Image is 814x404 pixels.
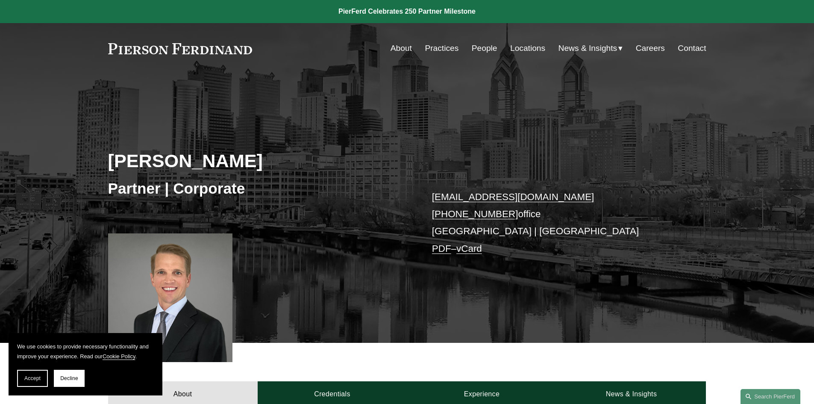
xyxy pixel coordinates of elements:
[391,40,412,56] a: About
[636,40,665,56] a: Careers
[558,41,617,56] span: News & Insights
[741,389,800,404] a: Search this site
[60,375,78,381] span: Decline
[24,375,41,381] span: Accept
[9,333,162,395] section: Cookie banner
[425,40,458,56] a: Practices
[432,243,451,254] a: PDF
[54,370,85,387] button: Decline
[558,40,623,56] a: folder dropdown
[510,40,545,56] a: Locations
[17,370,48,387] button: Accept
[108,179,407,198] h3: Partner | Corporate
[432,189,681,257] p: office [GEOGRAPHIC_DATA] | [GEOGRAPHIC_DATA] –
[432,209,518,219] a: [PHONE_NUMBER]
[456,243,482,254] a: vCard
[432,192,594,202] a: [EMAIL_ADDRESS][DOMAIN_NAME]
[472,40,497,56] a: People
[103,353,135,360] a: Cookie Policy
[17,342,154,361] p: We use cookies to provide necessary functionality and improve your experience. Read our .
[678,40,706,56] a: Contact
[108,150,407,172] h2: [PERSON_NAME]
